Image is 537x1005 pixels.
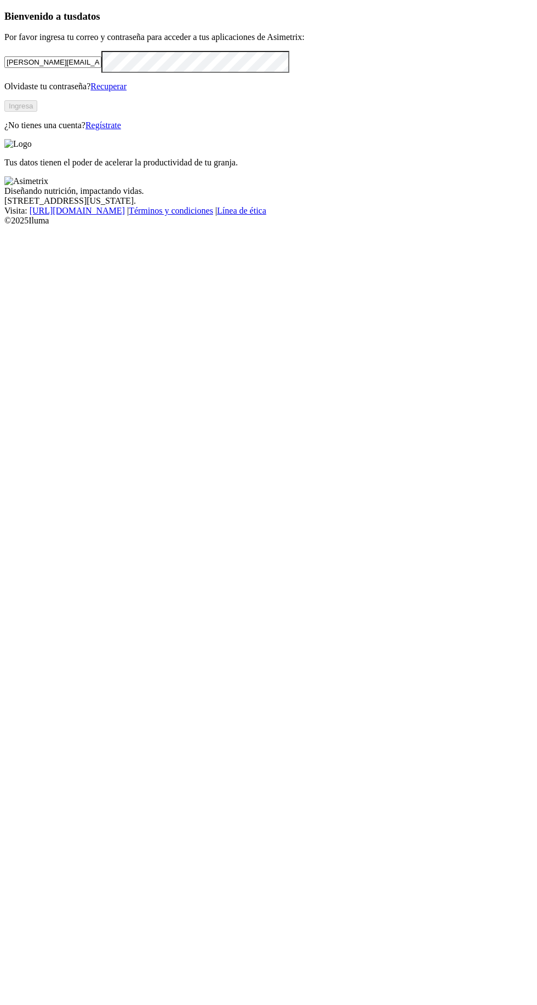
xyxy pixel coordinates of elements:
div: © 2025 Iluma [4,216,533,226]
p: Tus datos tienen el poder de acelerar la productividad de tu granja. [4,158,533,168]
div: [STREET_ADDRESS][US_STATE]. [4,196,533,206]
img: Asimetrix [4,176,48,186]
button: Ingresa [4,100,37,112]
a: Línea de ética [217,206,266,215]
div: Diseñando nutrición, impactando vidas. [4,186,533,196]
span: datos [77,10,100,22]
a: Recuperar [90,82,127,91]
a: Términos y condiciones [129,206,213,215]
a: [URL][DOMAIN_NAME] [30,206,125,215]
a: Regístrate [85,120,121,130]
p: ¿No tienes una cuenta? [4,120,533,130]
div: Visita : | | [4,206,533,216]
h3: Bienvenido a tus [4,10,533,22]
p: Por favor ingresa tu correo y contraseña para acceder a tus aplicaciones de Asimetrix: [4,32,533,42]
img: Logo [4,139,32,149]
input: Tu correo [4,56,101,68]
p: Olvidaste tu contraseña? [4,82,533,91]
